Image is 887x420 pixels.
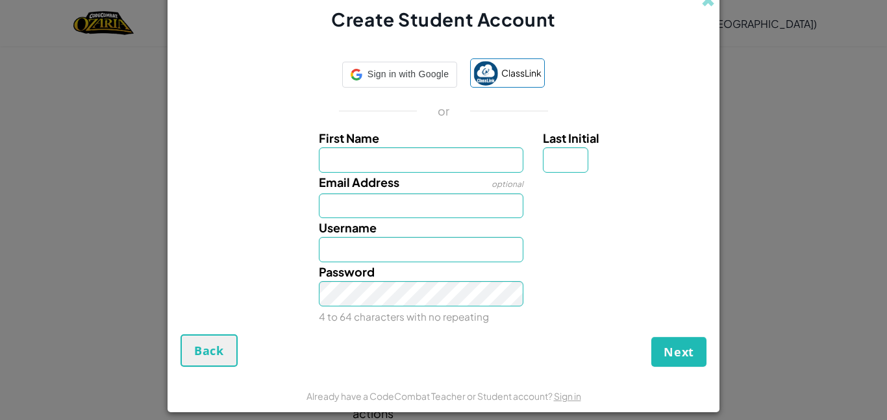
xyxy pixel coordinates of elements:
[319,264,375,279] span: Password
[194,343,224,358] span: Back
[319,175,399,190] span: Email Address
[319,220,377,235] span: Username
[342,62,457,88] div: Sign in with Google
[319,310,489,323] small: 4 to 64 characters with no repeating
[181,334,238,367] button: Back
[492,179,523,189] span: optional
[554,390,581,402] a: Sign in
[651,337,706,367] button: Next
[331,8,555,31] span: Create Student Account
[664,344,694,360] span: Next
[501,64,542,82] span: ClassLink
[438,103,450,119] p: or
[306,390,554,402] span: Already have a CodeCombat Teacher or Student account?
[543,130,599,145] span: Last Initial
[368,65,449,84] span: Sign in with Google
[319,130,379,145] span: First Name
[473,61,498,86] img: classlink-logo-small.png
